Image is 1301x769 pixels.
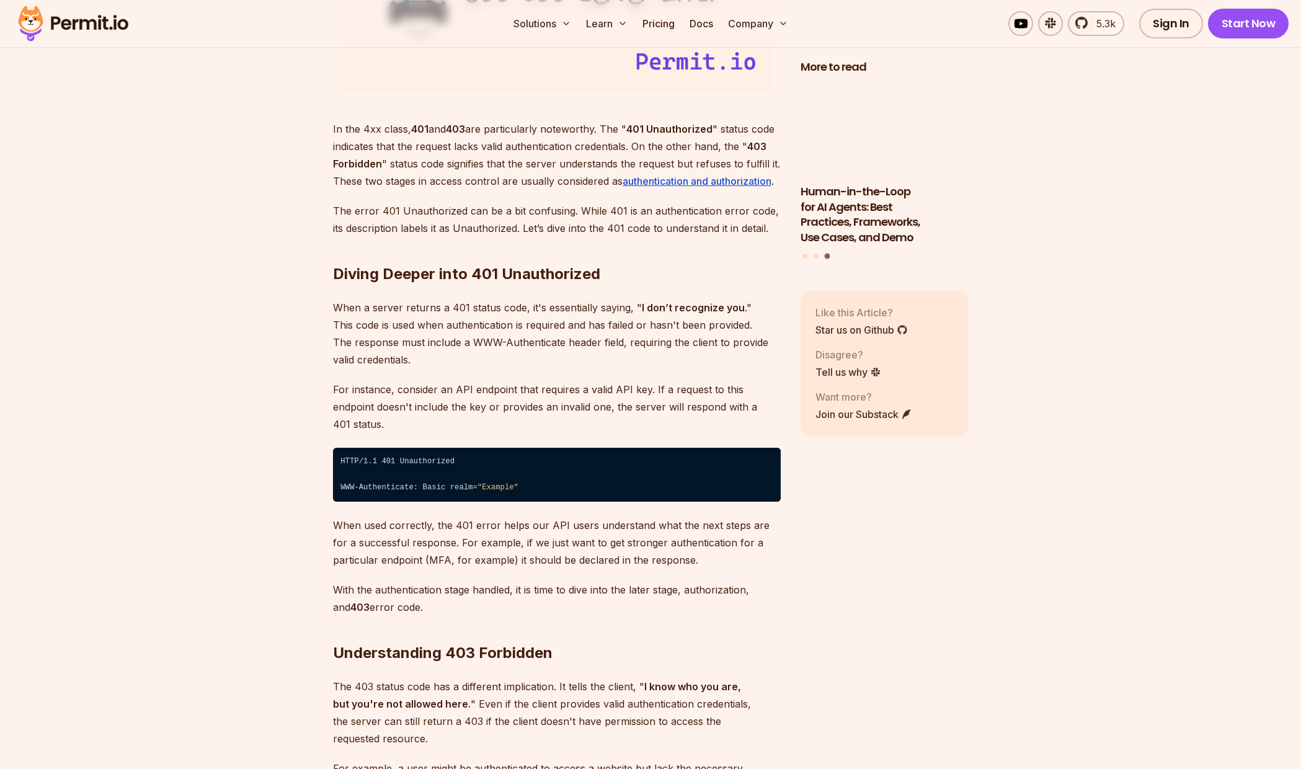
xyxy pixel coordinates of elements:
p: For instance, consider an API endpoint that requires a valid API key. If a request to this endpoi... [333,381,781,433]
p: When used correctly, the 401 error helps our API users understand what the next steps are for a s... [333,517,781,569]
a: Join our Substack [815,406,912,421]
h2: Understanding 403 Forbidden [333,593,781,663]
code: HTTP/1.1 401 Unauthorized ⁠ WWW-Authenticate: Basic realm= [333,448,781,502]
h3: Human-in-the-Loop for AI Agents: Best Practices, Frameworks, Use Cases, and Demo [801,184,968,245]
img: Permit logo [12,2,134,45]
li: 3 of 3 [801,82,968,246]
strong: 401 Unauthorized [626,123,713,135]
a: Sign In [1139,9,1203,38]
a: Start Now [1208,9,1289,38]
button: Solutions [508,11,576,36]
a: Tell us why [815,364,881,379]
p: Want more? [815,389,912,404]
strong: 403 Forbidden [333,140,766,170]
button: Go to slide 2 [814,253,819,258]
h2: Diving Deeper into 401 Unauthorized [333,215,781,284]
button: Company [723,11,793,36]
a: Docs [685,11,718,36]
strong: 403 [446,123,465,135]
div: Posts [801,82,968,260]
a: authentication and authorization [623,175,771,187]
strong: 401 [411,123,428,135]
button: Go to slide 3 [824,253,830,259]
p: The error 401 Unauthorized can be a bit confusing. While 401 is an authentication error code, its... [333,202,781,237]
button: Go to slide 1 [802,253,807,258]
p: In the 4xx class, and are particularly noteworthy. The " " status code indicates that the request... [333,120,781,190]
button: Learn [581,11,633,36]
a: Pricing [637,11,680,36]
img: Human-in-the-Loop for AI Agents: Best Practices, Frameworks, Use Cases, and Demo [801,82,968,177]
p: The 403 status code has a different implication. It tells the client, " " Even if the client prov... [333,678,781,747]
span: "Example" [477,483,518,492]
p: With the authentication stage handled, it is time to dive into the later stage, authorization, an... [333,581,781,616]
span: 5.3k [1089,16,1116,31]
strong: 403 [350,601,370,613]
a: 5.3k [1068,11,1124,36]
p: When a server returns a 401 status code, it's essentially saying, " ." This code is used when aut... [333,299,781,368]
p: Like this Article? [815,304,908,319]
h2: More to read [801,60,968,75]
strong: I don’t recognize you [642,301,745,314]
p: Disagree? [815,347,881,362]
a: Star us on Github [815,322,908,337]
